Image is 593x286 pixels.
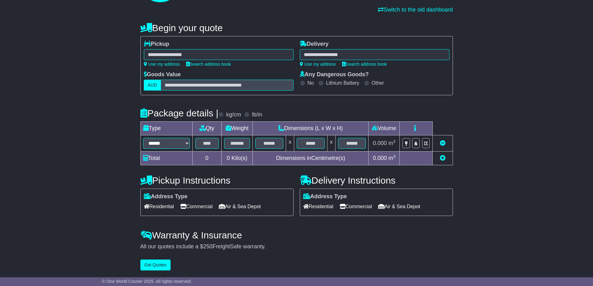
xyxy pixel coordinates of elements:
td: Qty [192,122,221,135]
span: 250 [203,243,213,250]
label: Address Type [303,193,347,200]
span: Air & Sea Depot [219,202,261,211]
span: 0.000 [373,140,387,146]
td: x [286,135,294,152]
td: 0 [192,152,221,165]
a: Use my address [300,62,336,67]
label: Other [372,80,384,86]
label: Any Dangerous Goods? [300,71,369,78]
span: Air & Sea Depot [378,202,420,211]
td: Weight [221,122,253,135]
span: 0.000 [373,155,387,161]
span: m [388,140,396,146]
label: AUD [144,80,161,91]
span: Residential [144,202,174,211]
td: Dimensions (L x W x H) [253,122,369,135]
a: Switch to the old dashboard [378,7,453,13]
span: 0 [227,155,230,161]
a: Search address book [186,62,231,67]
label: Lithium Battery [326,80,359,86]
td: Volume [369,122,400,135]
div: All our quotes include a $ FreightSafe warranty. [140,243,453,250]
td: Total [140,152,192,165]
span: Commercial [340,202,372,211]
td: Kilo(s) [221,152,253,165]
h4: Warranty & Insurance [140,230,453,240]
label: Address Type [144,193,188,200]
a: Use my address [144,62,180,67]
sup: 3 [393,154,396,159]
a: Add new item [440,155,445,161]
h4: Pickup Instructions [140,175,294,185]
label: No [308,80,314,86]
td: Dimensions in Centimetre(s) [253,152,369,165]
h4: Begin your quote [140,23,453,33]
span: m [388,155,396,161]
a: Search address book [342,62,387,67]
sup: 3 [393,139,396,144]
h4: Delivery Instructions [300,175,453,185]
label: Delivery [300,41,329,48]
span: Commercial [180,202,213,211]
button: Get Quotes [140,260,171,270]
label: Pickup [144,41,169,48]
td: Type [140,122,192,135]
span: © One World Courier 2025. All rights reserved. [102,279,192,284]
label: kg/cm [226,111,241,118]
label: lb/in [252,111,262,118]
h4: Package details | [140,108,219,118]
a: Remove this item [440,140,445,146]
label: Goods Value [144,71,181,78]
span: Residential [303,202,333,211]
td: x [327,135,335,152]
